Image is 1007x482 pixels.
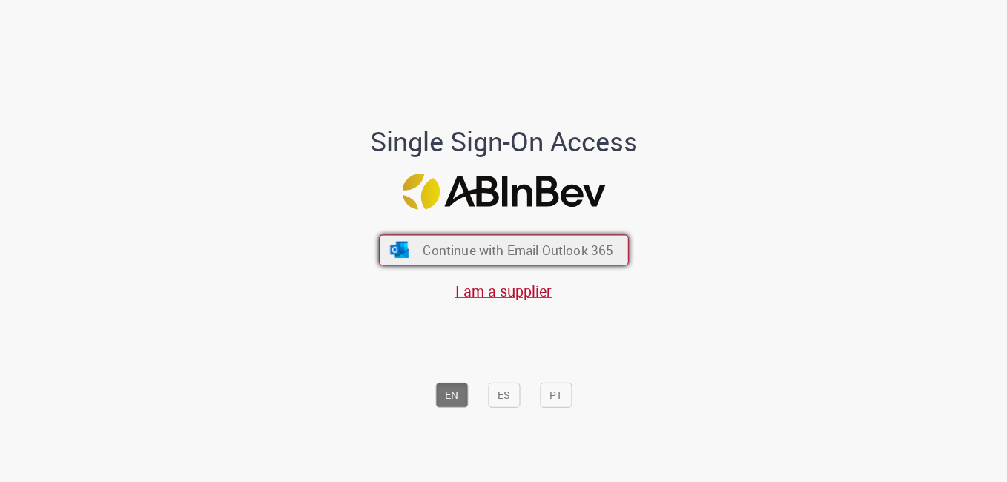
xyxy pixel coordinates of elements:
[298,126,710,156] h1: Single Sign-On Access
[423,242,613,259] span: Continue with Email Outlook 365
[540,383,572,408] button: PT
[402,174,605,210] img: Logo ABInBev
[379,235,629,266] button: ícone Azure/Microsoft 360 Continue with Email Outlook 365
[435,383,468,408] button: EN
[389,242,410,258] img: ícone Azure/Microsoft 360
[488,383,520,408] button: ES
[455,281,552,301] a: I am a supplier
